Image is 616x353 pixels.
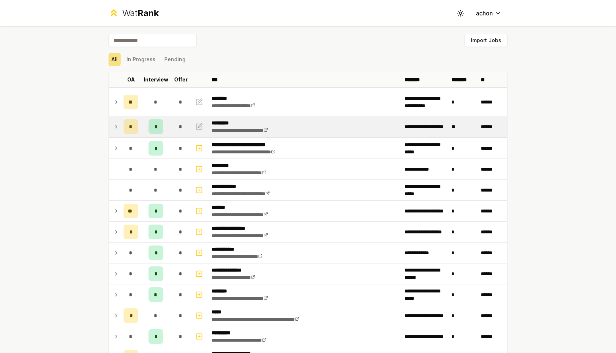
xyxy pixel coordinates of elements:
[109,53,121,66] button: All
[144,76,168,83] p: Interview
[470,7,507,20] button: achon
[476,9,493,18] span: achon
[174,76,188,83] p: Offer
[127,76,135,83] p: OA
[137,8,159,18] span: Rank
[465,34,507,47] button: Import Jobs
[161,53,188,66] button: Pending
[109,7,159,19] a: WatRank
[124,53,158,66] button: In Progress
[122,7,159,19] div: Wat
